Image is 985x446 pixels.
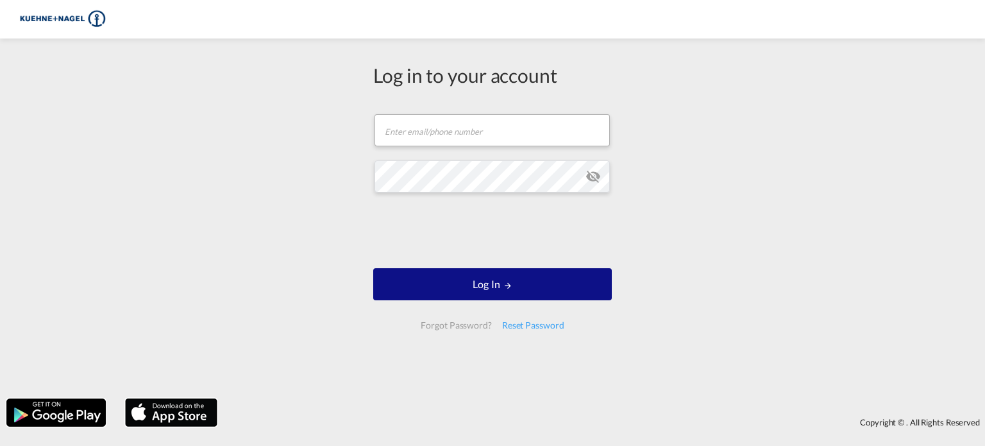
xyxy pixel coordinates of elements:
button: LOGIN [373,268,612,300]
div: Log in to your account [373,62,612,89]
img: google.png [5,397,107,428]
input: Enter email/phone number [375,114,610,146]
div: Reset Password [497,314,569,337]
img: 36441310f41511efafde313da40ec4a4.png [19,5,106,34]
div: Forgot Password? [416,314,496,337]
img: apple.png [124,397,219,428]
md-icon: icon-eye-off [585,169,601,184]
div: Copyright © . All Rights Reserved [224,411,985,433]
iframe: reCAPTCHA [395,205,590,255]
